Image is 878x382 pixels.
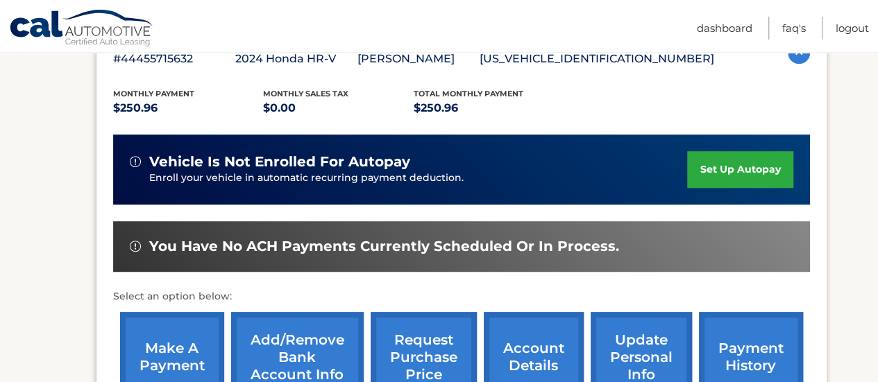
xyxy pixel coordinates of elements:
img: alert-white.svg [130,241,141,252]
p: $0.00 [263,98,414,118]
p: #44455715632 [113,49,235,69]
a: set up autopay [687,151,793,188]
p: [US_VEHICLE_IDENTIFICATION_NUMBER] [480,49,714,69]
p: Select an option below: [113,288,810,305]
img: accordion-active.svg [788,42,810,64]
span: vehicle is not enrolled for autopay [149,153,410,171]
span: Total Monthly Payment [414,89,523,98]
a: Cal Automotive [9,9,155,49]
img: alert-white.svg [130,156,141,167]
p: Enroll your vehicle in automatic recurring payment deduction. [149,171,688,186]
span: Monthly sales Tax [263,89,348,98]
span: Monthly Payment [113,89,194,98]
a: Dashboard [697,17,752,40]
a: Logout [836,17,869,40]
a: FAQ's [782,17,806,40]
p: 2024 Honda HR-V [235,49,357,69]
p: [PERSON_NAME] [357,49,480,69]
span: You have no ACH payments currently scheduled or in process. [149,238,619,255]
p: $250.96 [113,98,264,118]
p: $250.96 [414,98,564,118]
